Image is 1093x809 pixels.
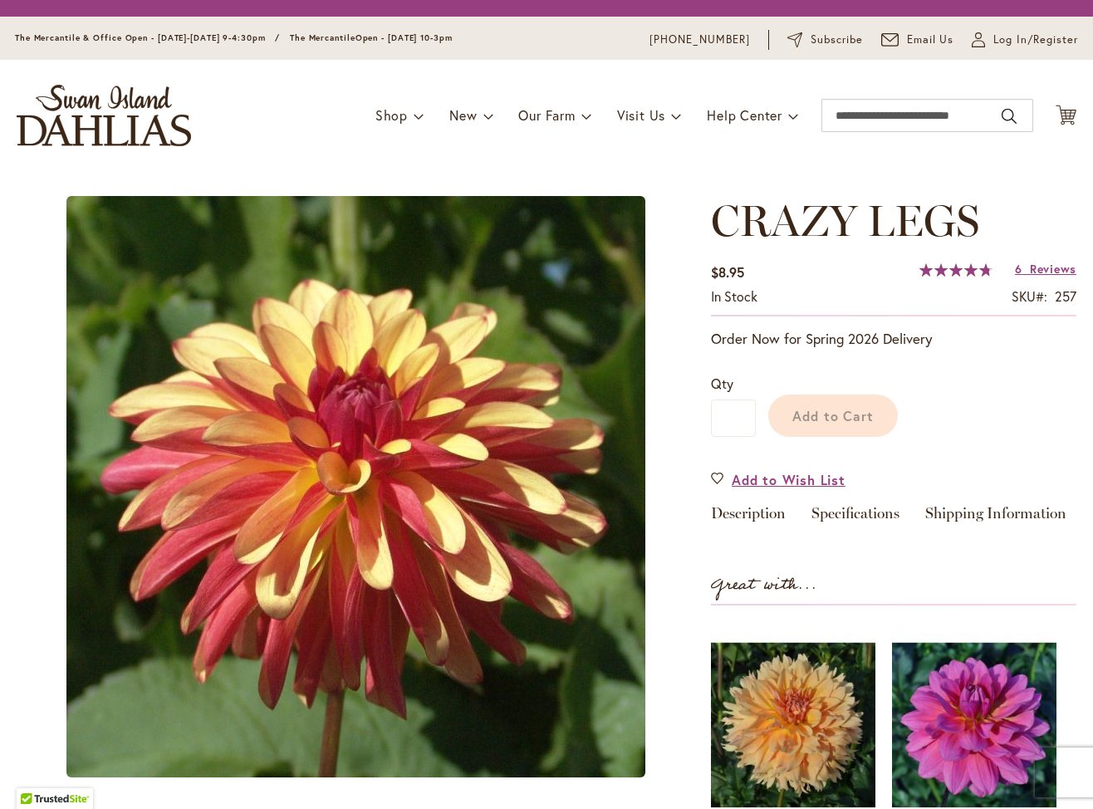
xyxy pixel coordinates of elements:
[649,32,750,48] a: [PHONE_NUMBER]
[66,196,645,777] img: main product photo
[15,32,355,43] span: The Mercantile & Office Open - [DATE]-[DATE] 9-4:30pm / The Mercantile
[711,375,733,392] span: Qty
[993,32,1078,48] span: Log In/Register
[711,506,1076,530] div: Detailed Product Info
[1002,103,1017,130] button: Search
[707,106,782,124] span: Help Center
[711,287,757,305] span: In stock
[1012,287,1047,305] strong: SKU
[711,287,757,306] div: Availability
[1055,287,1076,306] div: 257
[972,32,1078,48] a: Log In/Register
[711,571,817,599] strong: Great with...
[881,32,954,48] a: Email Us
[811,506,899,530] a: Specifications
[1015,261,1022,277] span: 6
[811,32,863,48] span: Subscribe
[1030,261,1076,277] span: Reviews
[711,329,1076,349] p: Order Now for Spring 2026 Delivery
[787,32,863,48] a: Subscribe
[17,85,191,146] a: store logo
[711,470,845,489] a: Add to Wish List
[355,32,453,43] span: Open - [DATE] 10-3pm
[711,263,744,281] span: $8.95
[518,106,575,124] span: Our Farm
[711,194,979,247] span: CRAZY LEGS
[375,106,408,124] span: Shop
[449,106,477,124] span: New
[1015,261,1076,277] a: 6 Reviews
[617,106,665,124] span: Visit Us
[919,263,993,277] div: 96%
[711,506,786,530] a: Description
[732,470,845,489] span: Add to Wish List
[907,32,954,48] span: Email Us
[925,506,1066,530] a: Shipping Information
